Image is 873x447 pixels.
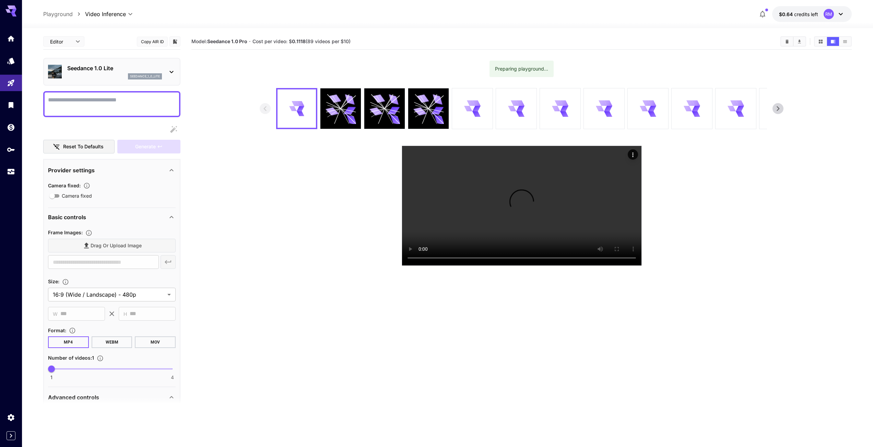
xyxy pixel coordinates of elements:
button: Clear videos [781,37,793,46]
span: H [123,310,127,318]
div: Clear videosDownload All [780,36,806,47]
div: Settings [7,413,15,422]
p: Basic controls [48,213,86,221]
p: Advanced controls [48,393,99,401]
span: W [53,310,58,318]
button: Add to library [172,37,178,46]
button: Expand sidebar [7,431,15,440]
button: Choose the file format for the output video. [66,327,79,334]
b: 0.1118 [292,38,306,44]
span: 4 [171,374,174,381]
p: seedance_1_0_lite [130,74,160,79]
p: Provider settings [48,166,95,174]
span: credits left [794,11,818,17]
a: Playground [43,10,73,18]
p: Seedance 1.0 Lite [67,64,162,72]
b: Seedance 1.0 Pro [207,38,247,44]
span: Number of videos : 1 [48,355,94,361]
div: Seedance 1.0 Liteseedance_1_0_lite [48,61,176,82]
button: Upload frame images. [83,229,95,236]
div: Basic controls [48,209,176,225]
button: Show videos in list view [839,37,851,46]
button: Copy AIR ID [137,37,168,47]
span: Frame Images : [48,229,83,235]
span: Format : [48,327,66,333]
button: $0.63738RM [772,6,852,22]
span: $0.64 [779,11,794,17]
div: Usage [7,167,15,176]
div: Advanced controls [48,389,176,406]
div: API Keys [7,145,15,154]
div: Show videos in grid viewShow videos in video viewShow videos in list view [814,36,852,47]
span: Video Inference [85,10,126,18]
button: Reset to defaults [43,140,115,154]
span: 1 [50,374,52,381]
div: Models [7,57,15,65]
div: Home [7,34,15,43]
span: Camera fixed [62,192,92,199]
button: MOV [135,336,176,348]
div: Actions [628,149,638,160]
button: Show videos in grid view [815,37,827,46]
div: Provider settings [48,162,176,178]
button: Download All [793,37,805,46]
div: Playground [7,79,15,87]
nav: breadcrumb [43,10,85,18]
p: · [249,37,251,46]
span: Editor [50,38,71,45]
div: $0.63738 [779,11,818,18]
div: RM [824,9,834,19]
button: Adjust the dimensions of the generated image by specifying its width and height in pixels, or sel... [59,278,72,285]
span: Model: [191,38,247,44]
button: Specify how many videos to generate in a single request. Each video generation will be charged se... [94,355,106,362]
span: Camera fixed : [48,183,81,188]
button: Show videos in video view [827,37,839,46]
span: Cost per video: $ (89 videos per $10) [252,38,351,44]
span: 16:9 (Wide / Landscape) - 480p [53,290,165,299]
button: WEBM [92,336,132,348]
button: MP4 [48,336,89,348]
div: Library [7,101,15,109]
span: Size : [48,278,59,284]
div: Wallet [7,123,15,132]
div: Preparing playground... [495,63,548,75]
